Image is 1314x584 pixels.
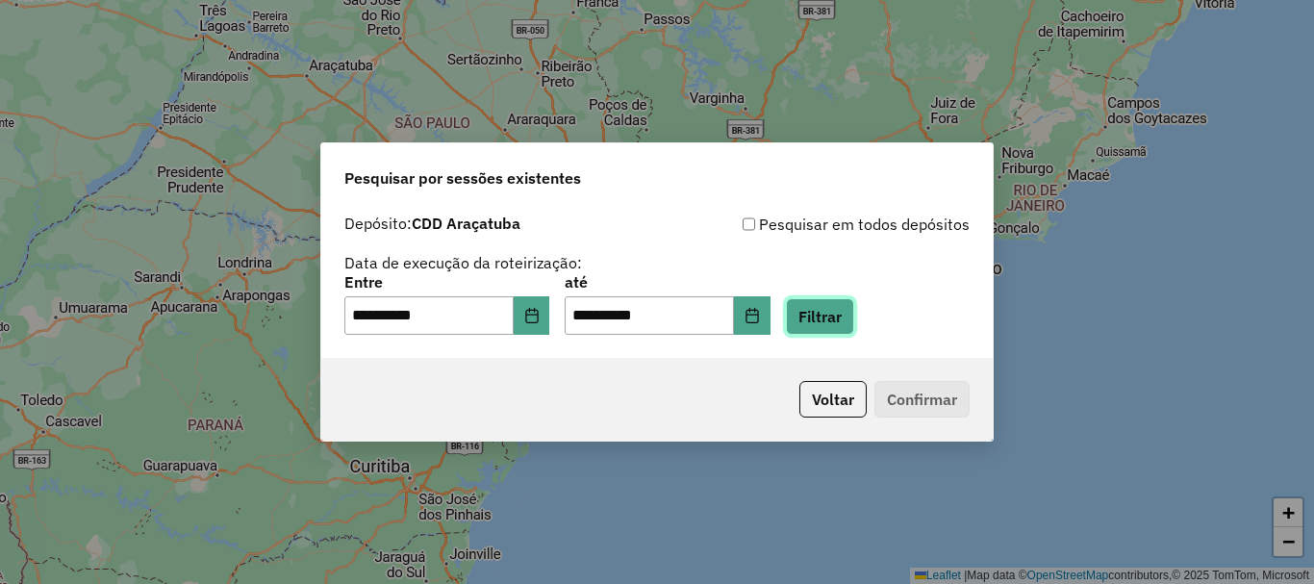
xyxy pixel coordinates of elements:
[344,166,581,190] span: Pesquisar por sessões existentes
[799,381,867,418] button: Voltar
[344,251,582,274] label: Data de execução da roteirização:
[344,212,520,235] label: Depósito:
[412,214,520,233] strong: CDD Araçatuba
[786,298,854,335] button: Filtrar
[565,270,770,293] label: até
[344,270,549,293] label: Entre
[657,213,970,236] div: Pesquisar em todos depósitos
[734,296,771,335] button: Choose Date
[514,296,550,335] button: Choose Date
